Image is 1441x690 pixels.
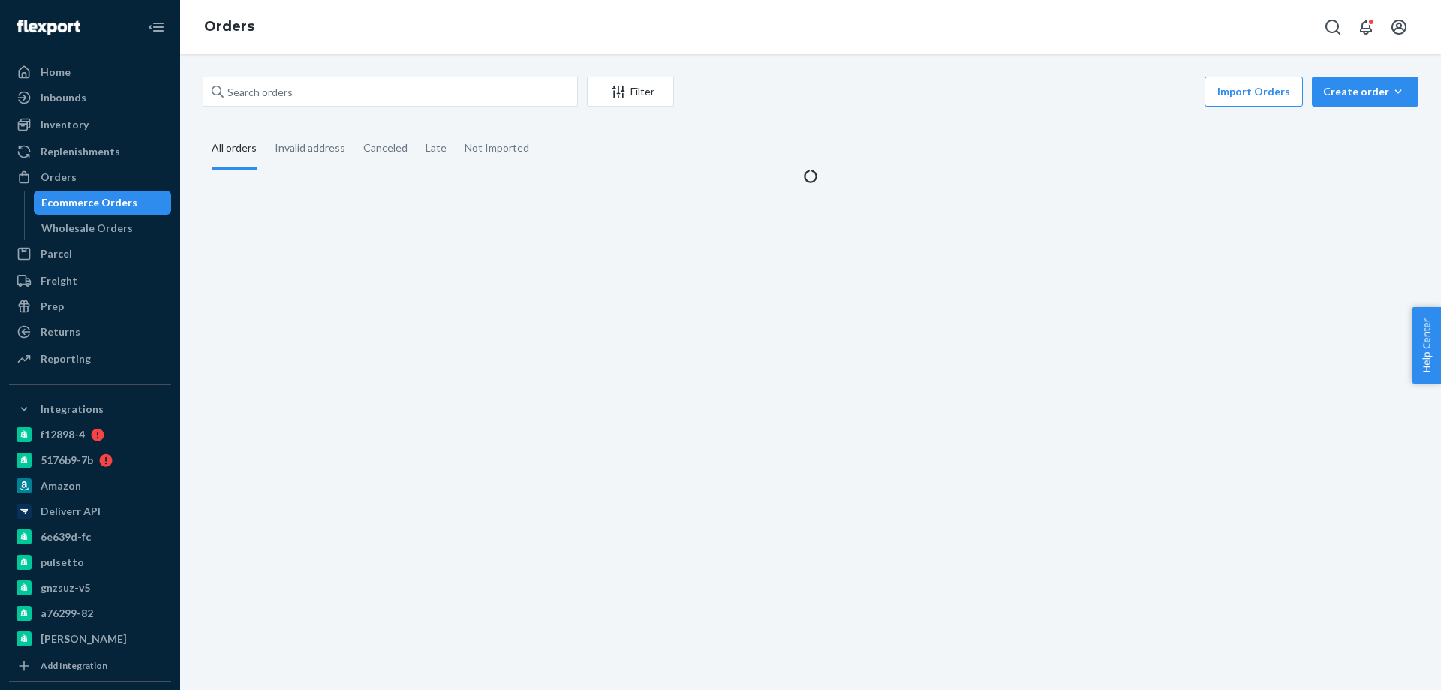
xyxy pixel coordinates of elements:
[41,170,77,185] div: Orders
[41,504,101,519] div: Deliverr API
[9,550,171,574] a: pulsetto
[9,397,171,421] button: Integrations
[588,84,673,99] div: Filter
[17,20,80,35] img: Flexport logo
[9,242,171,266] a: Parcel
[203,77,578,107] input: Search orders
[9,140,171,164] a: Replenishments
[41,453,93,468] div: 5176b9-7b
[9,60,171,84] a: Home
[41,555,84,570] div: pulsetto
[41,65,71,80] div: Home
[41,631,127,646] div: [PERSON_NAME]
[1318,12,1348,42] button: Open Search Box
[41,117,89,132] div: Inventory
[41,221,133,236] div: Wholesale Orders
[9,423,171,447] a: f12898-4
[41,606,93,621] div: a76299-82
[9,576,171,600] a: gnzsuz-v5
[1323,84,1407,99] div: Create order
[9,627,171,651] a: [PERSON_NAME]
[41,273,77,288] div: Freight
[426,128,447,167] div: Late
[1312,77,1418,107] button: Create order
[363,128,408,167] div: Canceled
[212,128,257,170] div: All orders
[34,216,172,240] a: Wholesale Orders
[587,77,674,107] button: Filter
[1205,77,1303,107] button: Import Orders
[41,659,107,672] div: Add Integration
[41,351,91,366] div: Reporting
[41,427,85,442] div: f12898-4
[9,657,171,675] a: Add Integration
[41,195,137,210] div: Ecommerce Orders
[1412,307,1441,384] button: Help Center
[41,402,104,417] div: Integrations
[41,144,120,159] div: Replenishments
[9,113,171,137] a: Inventory
[9,269,171,293] a: Freight
[1384,12,1414,42] button: Open account menu
[41,246,72,261] div: Parcel
[9,86,171,110] a: Inbounds
[41,324,80,339] div: Returns
[9,448,171,472] a: 5176b9-7b
[141,12,171,42] button: Close Navigation
[41,529,91,544] div: 6e639d-fc
[9,474,171,498] a: Amazon
[41,90,86,105] div: Inbounds
[1351,12,1381,42] button: Open notifications
[9,347,171,371] a: Reporting
[192,5,266,49] ol: breadcrumbs
[9,601,171,625] a: a76299-82
[41,580,90,595] div: gnzsuz-v5
[9,525,171,549] a: 6e639d-fc
[9,320,171,344] a: Returns
[204,18,254,35] a: Orders
[9,294,171,318] a: Prep
[465,128,529,167] div: Not Imported
[275,128,345,167] div: Invalid address
[41,478,81,493] div: Amazon
[41,299,64,314] div: Prep
[34,191,172,215] a: Ecommerce Orders
[9,165,171,189] a: Orders
[9,499,171,523] a: Deliverr API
